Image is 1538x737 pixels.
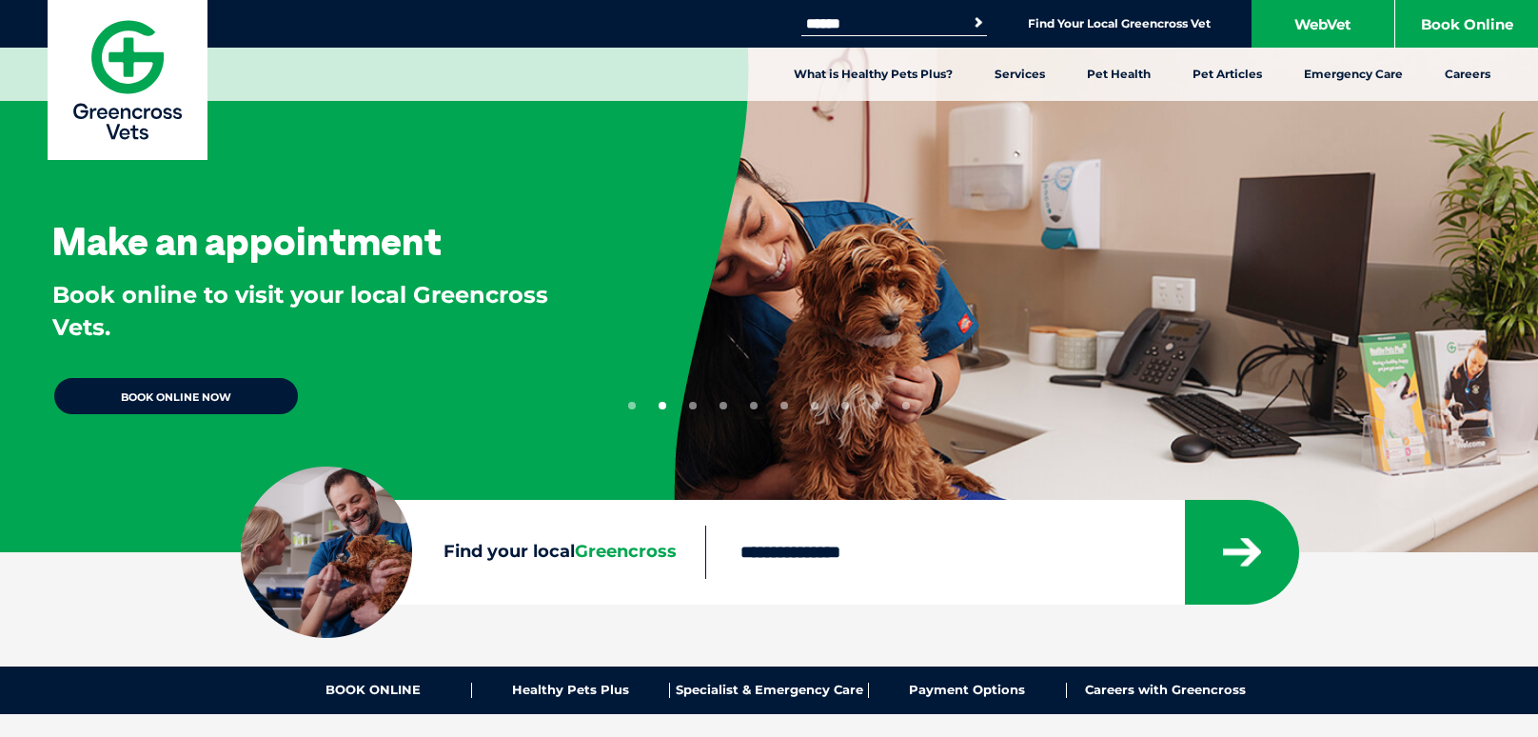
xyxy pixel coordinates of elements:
[274,683,472,698] a: BOOK ONLINE
[974,48,1066,101] a: Services
[720,402,727,409] button: 4 of 10
[670,683,868,698] a: Specialist & Emergency Care
[472,683,670,698] a: Healthy Pets Plus
[689,402,697,409] button: 3 of 10
[52,376,300,416] a: BOOK ONLINE NOW
[902,402,910,409] button: 10 of 10
[969,13,988,32] button: Search
[1424,48,1511,101] a: Careers
[52,222,442,260] h3: Make an appointment
[869,683,1067,698] a: Payment Options
[1283,48,1424,101] a: Emergency Care
[241,538,705,567] label: Find your local
[780,402,788,409] button: 6 of 10
[52,279,612,343] p: Book online to visit your local Greencross Vets.
[773,48,974,101] a: What is Healthy Pets Plus?
[575,541,677,562] span: Greencross
[1028,16,1211,31] a: Find Your Local Greencross Vet
[628,402,636,409] button: 1 of 10
[1172,48,1283,101] a: Pet Articles
[1067,683,1264,698] a: Careers with Greencross
[841,402,849,409] button: 8 of 10
[659,402,666,409] button: 2 of 10
[750,402,758,409] button: 5 of 10
[1066,48,1172,101] a: Pet Health
[872,402,879,409] button: 9 of 10
[811,402,818,409] button: 7 of 10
